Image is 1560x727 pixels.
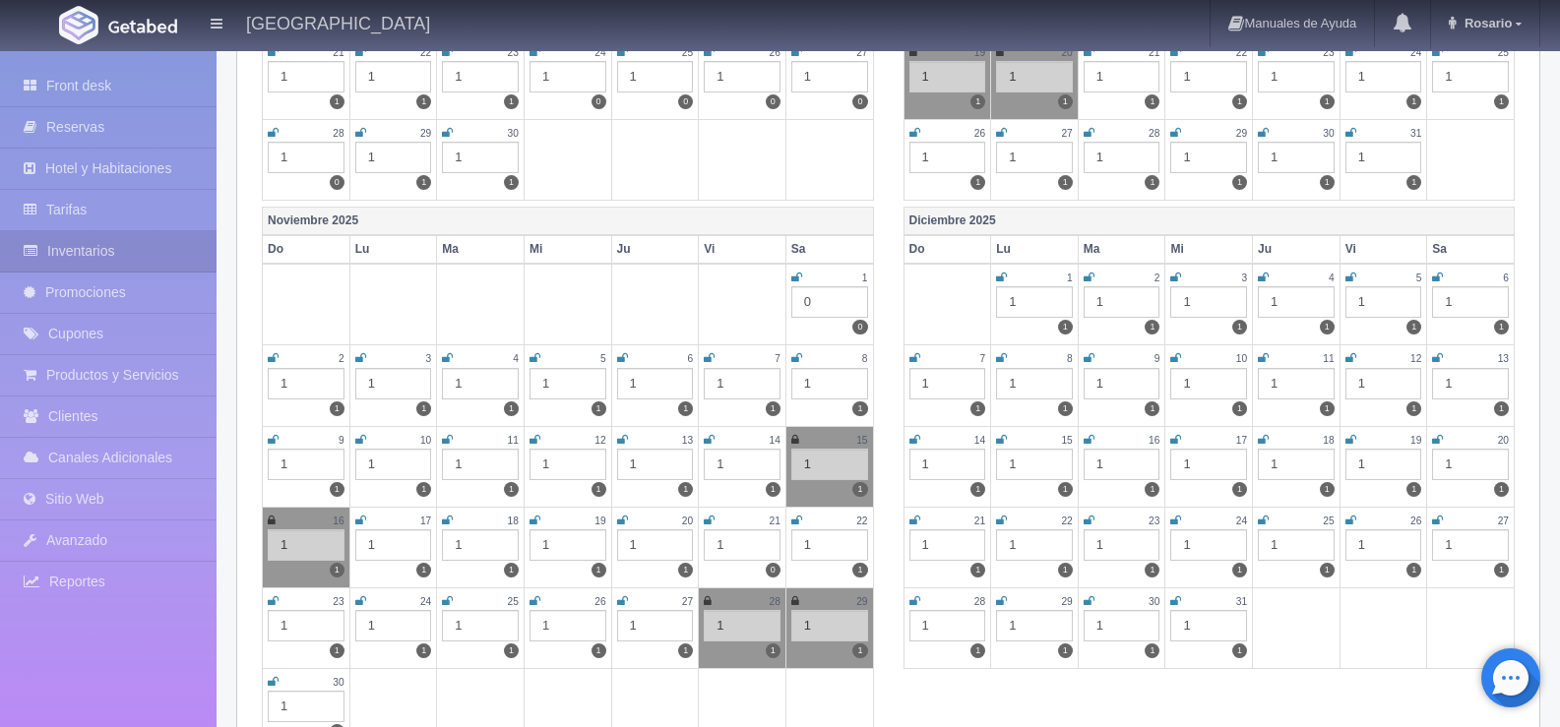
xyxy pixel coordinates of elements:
small: 2 [339,353,344,364]
label: 1 [1320,94,1335,109]
label: 1 [416,563,431,577]
th: Lu [991,235,1079,264]
label: 0 [766,563,780,577]
div: 1 [996,529,1073,561]
small: 20 [682,515,693,526]
div: 1 [355,368,432,399]
small: 8 [862,353,868,364]
small: 19 [594,515,605,526]
small: 1 [862,273,868,283]
small: 22 [1061,515,1072,526]
div: 1 [355,142,432,173]
div: 1 [996,610,1073,641]
small: 25 [682,47,693,58]
th: Ma [437,235,525,264]
div: 1 [442,61,519,92]
label: 1 [1232,320,1247,334]
label: 1 [592,643,606,658]
label: 1 [1494,320,1509,334]
div: 1 [1170,610,1247,641]
label: 1 [330,482,344,497]
small: 30 [1323,128,1334,139]
div: 1 [1345,449,1422,480]
label: 1 [504,643,519,658]
small: 25 [1323,515,1334,526]
label: 1 [678,643,693,658]
label: 1 [1406,482,1421,497]
small: 10 [420,435,431,446]
label: 1 [1145,320,1159,334]
div: 1 [530,529,606,561]
label: 1 [1406,563,1421,577]
img: Getabed [59,6,98,44]
label: 1 [1145,175,1159,190]
label: 1 [504,401,519,416]
div: 1 [996,368,1073,399]
th: Vi [1340,235,1427,264]
div: 1 [1084,610,1160,641]
small: 27 [1498,515,1509,526]
div: 1 [1084,142,1160,173]
div: 1 [704,529,780,561]
label: 1 [1058,175,1073,190]
label: 1 [1058,401,1073,416]
small: 16 [1149,435,1159,446]
div: 1 [268,368,344,399]
small: 7 [979,353,985,364]
small: 27 [682,596,693,607]
label: 1 [504,94,519,109]
label: 1 [1145,482,1159,497]
div: 1 [268,610,344,641]
small: 24 [594,47,605,58]
label: 1 [330,643,344,658]
small: 21 [333,47,343,58]
div: 1 [1084,529,1160,561]
small: 12 [1410,353,1421,364]
small: 14 [974,435,985,446]
small: 9 [1154,353,1160,364]
div: 1 [1345,529,1422,561]
div: 1 [268,61,344,92]
label: 1 [1145,401,1159,416]
small: 28 [770,596,780,607]
div: 1 [1170,529,1247,561]
th: Sa [785,235,873,264]
div: 1 [442,529,519,561]
div: 1 [1345,142,1422,173]
small: 26 [1410,515,1421,526]
div: 1 [1170,368,1247,399]
small: 15 [1061,435,1072,446]
div: 1 [1432,368,1509,399]
label: 1 [1232,94,1247,109]
label: 1 [852,401,867,416]
small: 30 [508,128,519,139]
label: 1 [1406,94,1421,109]
small: 29 [420,128,431,139]
small: 26 [594,596,605,607]
small: 26 [770,47,780,58]
div: 1 [1084,61,1160,92]
label: 1 [1494,563,1509,577]
label: 1 [592,482,606,497]
small: 4 [1329,273,1335,283]
small: 21 [770,515,780,526]
small: 29 [1061,596,1072,607]
small: 20 [1498,435,1509,446]
div: 1 [1084,449,1160,480]
th: Do [263,235,350,264]
div: 1 [704,368,780,399]
small: 13 [682,435,693,446]
small: 5 [1416,273,1422,283]
small: 19 [974,47,985,58]
label: 1 [1232,563,1247,577]
small: 12 [594,435,605,446]
small: 29 [856,596,867,607]
small: 25 [1498,47,1509,58]
div: 1 [1170,449,1247,480]
div: 1 [1258,61,1335,92]
small: 23 [1149,515,1159,526]
label: 1 [1320,401,1335,416]
div: 1 [996,449,1073,480]
label: 1 [416,401,431,416]
label: 1 [970,643,985,658]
